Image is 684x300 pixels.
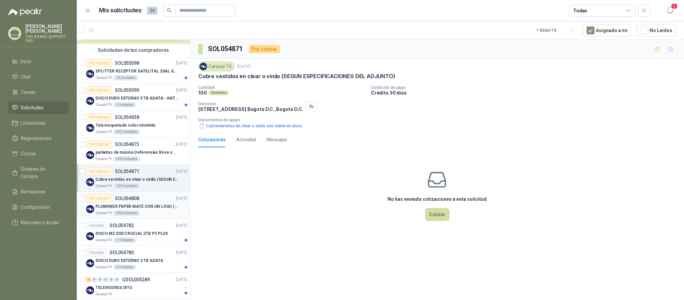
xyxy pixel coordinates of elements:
[583,24,631,37] button: Asignado a mi
[113,265,136,270] div: 2 Unidades
[95,156,112,162] p: Caracol TV
[536,25,578,36] div: 1 - 50 de 174
[109,223,134,228] p: SOL054782
[664,5,676,17] button: 1
[176,114,187,121] p: [DATE]
[200,63,207,70] img: Company Logo
[95,292,112,297] p: Caracol TV
[208,90,229,96] div: Unidades
[86,205,94,213] img: Company Logo
[25,24,69,33] p: [PERSON_NAME] [PERSON_NAME]
[8,201,69,213] a: Configuración
[115,115,139,120] p: SOL054938
[671,3,678,9] span: 1
[198,106,303,112] p: [STREET_ADDRESS] Bogotá D.C. , Bogotá D.C.
[77,84,190,111] a: Por cotizarSOL055090[DATE] Company LogoDISCO DURO EXTERNO 5 TB ADATA - ANTIGOLPESCaracol TV1 Unid...
[86,70,94,78] img: Company Logo
[103,277,108,282] div: 0
[21,119,45,127] span: Licitaciones
[99,6,142,15] h1: Mis solicitudes
[95,210,112,216] p: Caracol TV
[113,183,140,189] div: 100 Unidades
[8,132,69,145] a: Negociaciones
[371,90,681,96] p: Crédito 30 días
[198,73,395,80] p: Cubre vestidos en clear o vinilo (SEGUN ESPECIFICACIONES DEL ADJUNTO)
[637,24,676,37] button: No Leídos
[8,117,69,129] a: Licitaciones
[388,195,487,203] h3: No has enviado cotizaciones a esta solicitud
[86,113,112,121] div: Por cotizar
[113,238,136,243] div: 1 Unidades
[8,185,69,198] a: Remisiones
[8,163,69,183] a: Órdenes de Compra
[237,63,251,70] p: [DATE]
[95,122,156,129] p: Tela moqueta de color vinotinto
[198,136,226,143] div: Cotizaciones
[176,168,187,175] p: [DATE]
[113,129,140,135] div: 245 Unidades
[21,188,45,195] span: Remisiones
[86,151,94,159] img: Company Logo
[147,7,158,15] span: 30
[97,277,102,282] div: 0
[95,183,112,189] p: Caracol TV
[115,196,139,201] p: SOL054808
[176,222,187,229] p: [DATE]
[95,203,179,210] p: PLUMONES PAPER MATE CON UN LOGO (SEGUN REF.ADJUNTA)
[21,219,59,226] span: Manuales y ayuda
[198,85,366,90] p: Cantidad
[176,60,187,66] p: [DATE]
[86,221,107,230] div: Cerrado
[95,129,112,135] p: Caracol TV
[115,61,139,65] p: SOL055098
[21,89,35,96] span: Tareas
[8,147,69,160] a: Cotizar
[115,142,139,147] p: SOL054873
[95,75,112,81] p: Caracol TV
[77,246,190,273] a: CerradoSOL054780[DATE] Company LogoDISCO DURO EXTERNO 2 TB ADATACaracol TV2 Unidades
[113,75,138,81] div: 10 Unidades
[425,208,449,221] button: Cotizar
[8,101,69,114] a: Solicitudes
[86,124,94,132] img: Company Logo
[21,135,51,142] span: Negociaciones
[208,44,244,54] h3: SOL054871
[21,150,36,157] span: Cotizar
[8,55,69,68] a: Inicio
[86,232,94,240] img: Company Logo
[86,259,94,267] img: Company Logo
[86,140,112,148] div: Por cotizar
[21,203,50,211] span: Configuración
[267,136,287,143] div: Mensajes
[77,44,190,56] div: Solicitudes de tus compradores
[95,238,112,243] p: Caracol TV
[176,141,187,148] p: [DATE]
[113,156,140,162] div: 200 Unidades
[95,102,112,108] p: Caracol TV
[198,61,235,71] div: Caracol TV
[115,277,120,282] div: 0
[113,102,136,108] div: 1 Unidades
[95,231,168,237] p: DISCO M2 SSD CRUCIAL 2TB P3 PLUS
[8,70,69,83] a: Chat
[21,104,44,111] span: Solicitudes
[109,250,134,255] p: SOL054780
[25,35,69,43] p: TAG BRAND SUPPORT SAS
[92,277,97,282] div: 0
[122,277,150,282] p: GSOL005289
[198,122,303,129] button: Cubrevestidos en clear o vinilo con cierre en.docx
[167,8,172,13] span: search
[86,249,107,257] div: Cerrado
[86,286,94,294] img: Company Logo
[86,194,112,202] div: Por cotizar
[95,258,163,264] p: DISCO DURO EXTERNO 2 TB ADATA
[77,219,190,246] a: CerradoSOL054782[DATE] Company LogoDISCO M2 SSD CRUCIAL 2TB P3 PLUSCaracol TV1 Unidades
[86,97,94,105] img: Company Logo
[21,58,31,65] span: Inicio
[115,169,139,174] p: SOL054871
[86,167,112,175] div: Por cotizar
[95,68,179,74] p: SPLITTER RECEPTOR SATELITAL 2SAL GT-SP21
[77,192,190,219] a: Por cotizarSOL054808[DATE] Company LogoPLUMONES PAPER MATE CON UN LOGO (SEGUN REF.ADJUNTA)Caracol...
[77,111,190,138] a: Por cotizarSOL054938[DATE] Company LogoTela moqueta de color vinotintoCaracol TV245 Unidades
[86,276,189,297] a: 1 0 0 0 0 0 GSOL005289[DATE] Company LogoTELEVISORES DITUCaracol TV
